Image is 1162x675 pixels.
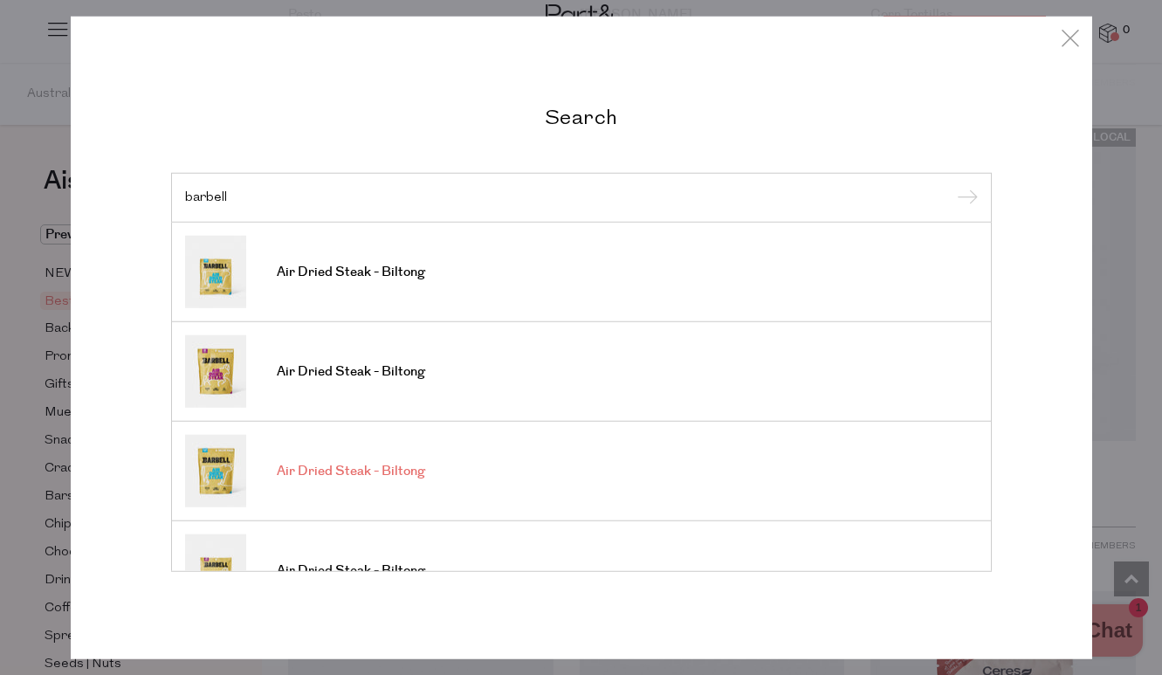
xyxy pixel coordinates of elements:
[185,236,246,308] img: Air Dried Steak - Biltong
[277,363,425,381] span: Air Dried Steak - Biltong
[185,534,246,607] img: Air Dried Steak - Biltong
[171,103,992,128] h2: Search
[277,463,425,480] span: Air Dried Steak - Biltong
[185,335,978,408] a: Air Dried Steak - Biltong
[277,562,425,580] span: Air Dried Steak - Biltong
[185,190,978,203] input: Search
[185,335,246,408] img: Air Dried Steak - Biltong
[185,236,978,308] a: Air Dried Steak - Biltong
[277,264,425,281] span: Air Dried Steak - Biltong
[185,534,978,607] a: Air Dried Steak - Biltong
[185,435,978,507] a: Air Dried Steak - Biltong
[185,435,246,507] img: Air Dried Steak - Biltong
